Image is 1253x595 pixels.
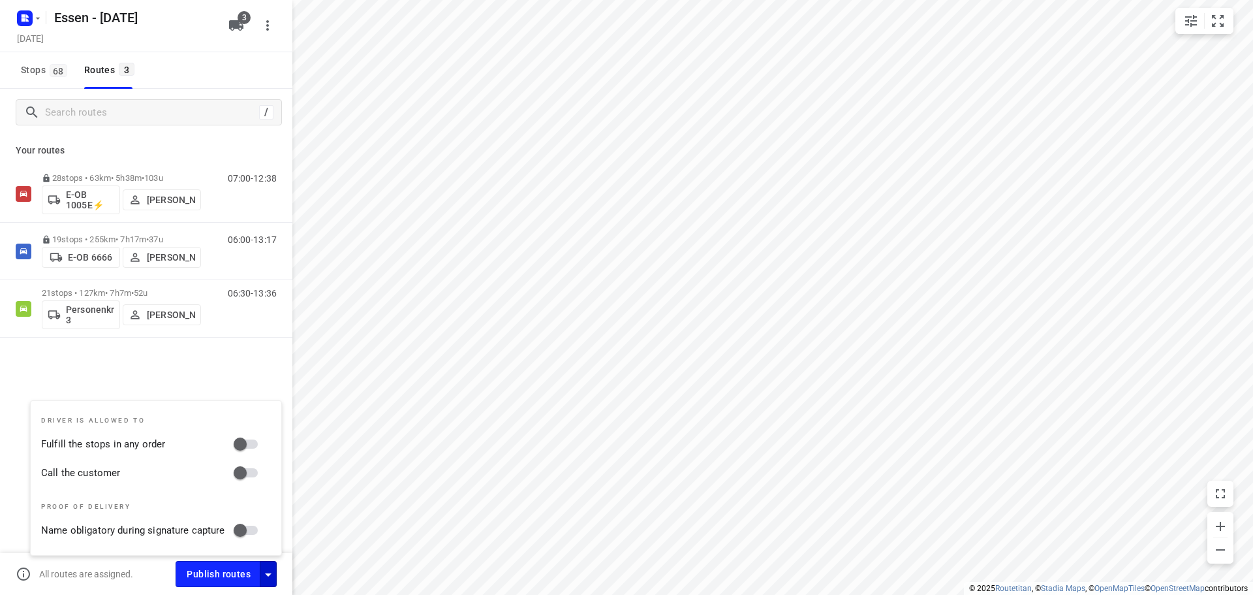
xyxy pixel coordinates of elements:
p: E-OB 6666 [68,252,112,263]
p: 21 stops • 127km • 7h7m [42,288,201,298]
span: 37u [149,234,162,244]
button: Personenkraftwagen 3 [42,300,120,329]
button: [PERSON_NAME] [123,247,201,268]
button: Map settings [1178,8,1204,34]
button: E-OB 1005E⚡ [42,185,120,214]
span: 52u [134,288,147,298]
p: 06:00-13:17 [228,234,277,245]
p: 28 stops • 63km • 5h38m [42,173,201,183]
p: Proof of delivery [41,503,266,511]
button: [PERSON_NAME] [123,189,201,210]
p: Driver is allowed to [41,417,266,425]
p: 06:30-13:36 [228,288,277,298]
div: Routes [84,62,138,78]
label: Name obligatory during signature capture [41,523,225,538]
p: [PERSON_NAME] [147,252,195,263]
input: Search routes [45,103,259,123]
span: 3 [238,11,251,24]
label: Fulfill the stops in any order [41,437,165,452]
span: Stops [21,62,71,78]
label: Call the customer [41,466,120,481]
button: Publish routes [176,561,260,587]
a: OpenStreetMap [1151,584,1205,593]
span: • [131,288,134,298]
button: E-OB 6666 [42,247,120,268]
button: 3 [223,12,249,39]
p: 19 stops • 255km • 7h17m [42,234,201,244]
span: • [142,173,144,183]
button: Fit zoom [1205,8,1231,34]
h5: Rename [49,7,218,28]
span: 3 [119,63,134,76]
span: 68 [50,64,67,77]
div: Driver app settings [260,566,276,582]
h5: Project date [12,31,49,46]
span: • [146,234,149,244]
a: OpenMapTiles [1094,584,1145,593]
div: small contained button group [1175,8,1233,34]
p: Your routes [16,144,277,157]
p: Personenkraftwagen 3 [66,304,114,325]
a: Stadia Maps [1041,584,1085,593]
li: © 2025 , © , © © contributors [969,584,1248,593]
p: [PERSON_NAME] [147,310,195,320]
p: [PERSON_NAME] [147,195,195,205]
a: Routetitan [995,584,1032,593]
p: E-OB 1005E⚡ [66,189,114,210]
p: All routes are assigned. [39,569,133,579]
span: Publish routes [187,566,251,583]
button: [PERSON_NAME] [123,304,201,325]
button: More [255,12,281,39]
span: 103u [144,173,163,183]
p: 07:00-12:38 [228,173,277,184]
div: / [259,105,273,120]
